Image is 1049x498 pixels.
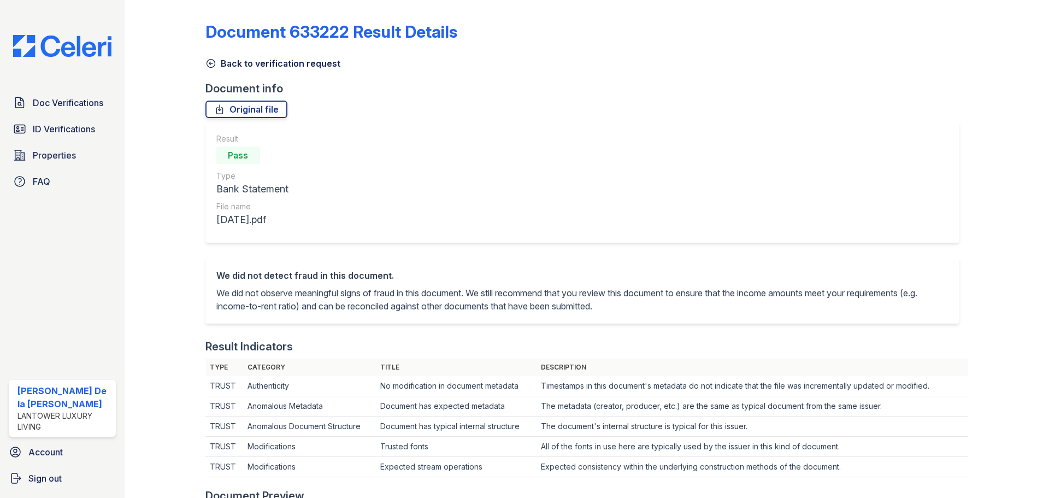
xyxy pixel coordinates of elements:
[205,396,244,417] td: TRUST
[205,437,244,457] td: TRUST
[376,359,537,376] th: Title
[376,376,537,396] td: No modification in document metadata
[243,376,375,396] td: Authenticity
[243,396,375,417] td: Anomalous Metadata
[216,181,288,197] div: Bank Statement
[17,384,111,411] div: [PERSON_NAME] De la [PERSON_NAME]
[205,339,293,354] div: Result Indicators
[33,122,95,136] span: ID Verifications
[9,92,116,114] a: Doc Verifications
[9,118,116,140] a: ID Verifications
[205,417,244,437] td: TRUST
[216,147,260,164] div: Pass
[243,359,375,376] th: Category
[33,149,76,162] span: Properties
[4,467,120,489] a: Sign out
[9,144,116,166] a: Properties
[537,396,968,417] td: The metadata (creator, producer, etc.) are the same as typical document from the same issuer.
[376,417,537,437] td: Document has typical internal structure
[205,457,244,477] td: TRUST
[243,417,375,437] td: Anomalous Document Structure
[28,472,62,485] span: Sign out
[243,457,375,477] td: Modifications
[33,175,50,188] span: FAQ
[537,417,968,437] td: The document's internal structure is typical for this issuer.
[216,133,288,144] div: Result
[537,437,968,457] td: All of the fonts in use here are typically used by the issuer in this kind of document.
[205,359,244,376] th: Type
[4,35,120,57] img: CE_Logo_Blue-a8612792a0a2168367f1c8372b55b34899dd931a85d93a1a3d3e32e68fde9ad4.png
[4,441,120,463] a: Account
[537,376,968,396] td: Timestamps in this document's metadata do not indicate that the file was incrementally updated or...
[205,101,287,118] a: Original file
[33,96,103,109] span: Doc Verifications
[17,411,111,432] div: Lantower Luxury Living
[205,57,340,70] a: Back to verification request
[216,201,288,212] div: File name
[376,457,537,477] td: Expected stream operations
[537,359,968,376] th: Description
[216,286,948,313] p: We did not observe meaningful signs of fraud in this document. We still recommend that you review...
[376,437,537,457] td: Trusted fonts
[9,171,116,192] a: FAQ
[28,446,63,459] span: Account
[205,81,968,96] div: Document info
[376,396,537,417] td: Document has expected metadata
[243,437,375,457] td: Modifications
[216,269,948,282] div: We did not detect fraud in this document.
[537,457,968,477] td: Expected consistency within the underlying construction methods of the document.
[205,22,457,42] a: Document 633222 Result Details
[205,376,244,396] td: TRUST
[216,212,288,227] div: [DATE].pdf
[216,171,288,181] div: Type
